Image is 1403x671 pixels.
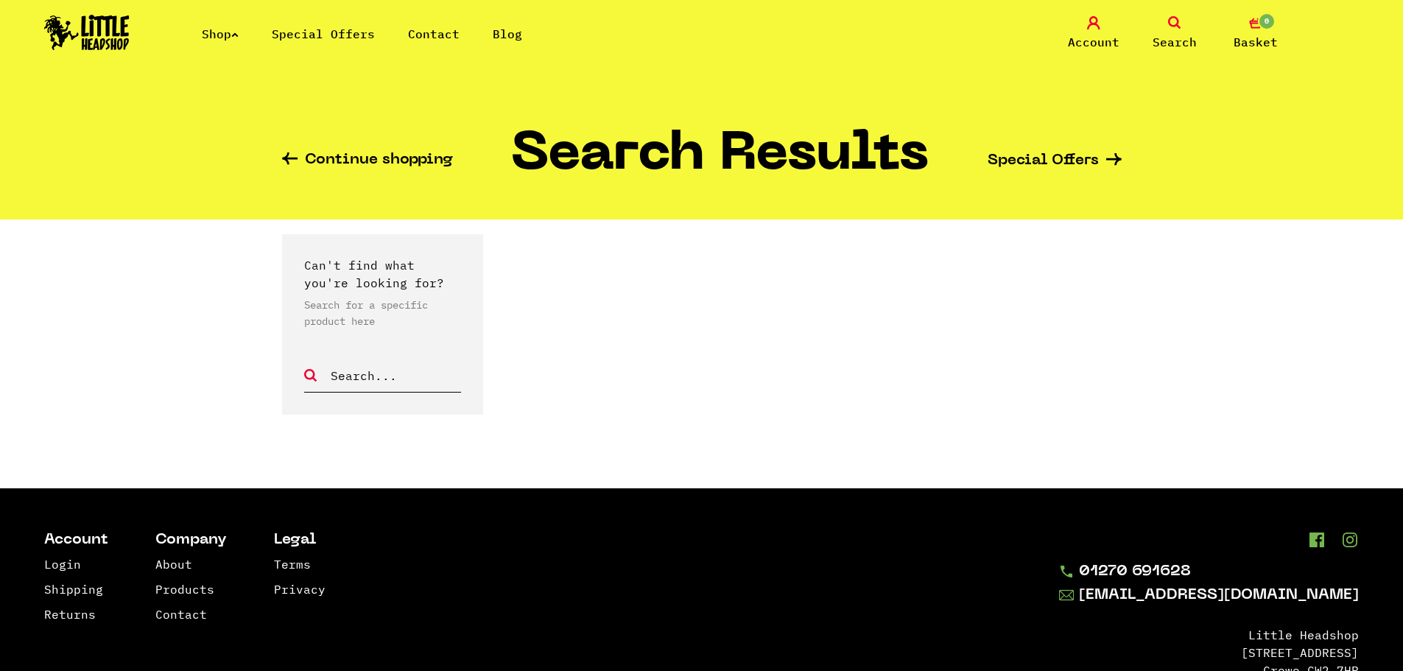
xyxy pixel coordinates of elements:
[202,27,239,41] a: Shop
[155,557,192,572] a: About
[511,130,929,192] h1: Search Results
[1234,33,1278,51] span: Basket
[1153,33,1197,51] span: Search
[1059,564,1359,580] a: 01270 691628
[1059,626,1359,644] li: Little Headshop
[1138,16,1212,51] a: Search
[44,15,130,50] img: Little Head Shop Logo
[408,27,460,41] a: Contact
[1059,587,1359,604] a: [EMAIL_ADDRESS][DOMAIN_NAME]
[44,607,96,622] a: Returns
[304,297,462,329] p: Search for a specific product here
[493,27,522,41] a: Blog
[274,557,311,572] a: Terms
[282,152,453,169] a: Continue shopping
[44,557,81,572] a: Login
[329,366,461,385] input: Search...
[155,533,227,548] li: Company
[274,582,326,597] a: Privacy
[1068,33,1119,51] span: Account
[44,582,103,597] a: Shipping
[272,27,375,41] a: Special Offers
[1059,644,1359,661] li: [STREET_ADDRESS]
[988,153,1122,169] a: Special Offers
[1258,13,1276,30] span: 0
[1219,16,1293,51] a: 0 Basket
[155,582,214,597] a: Products
[155,607,207,622] a: Contact
[274,533,326,548] li: Legal
[304,256,462,292] p: Can't find what you're looking for?
[44,533,108,548] li: Account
